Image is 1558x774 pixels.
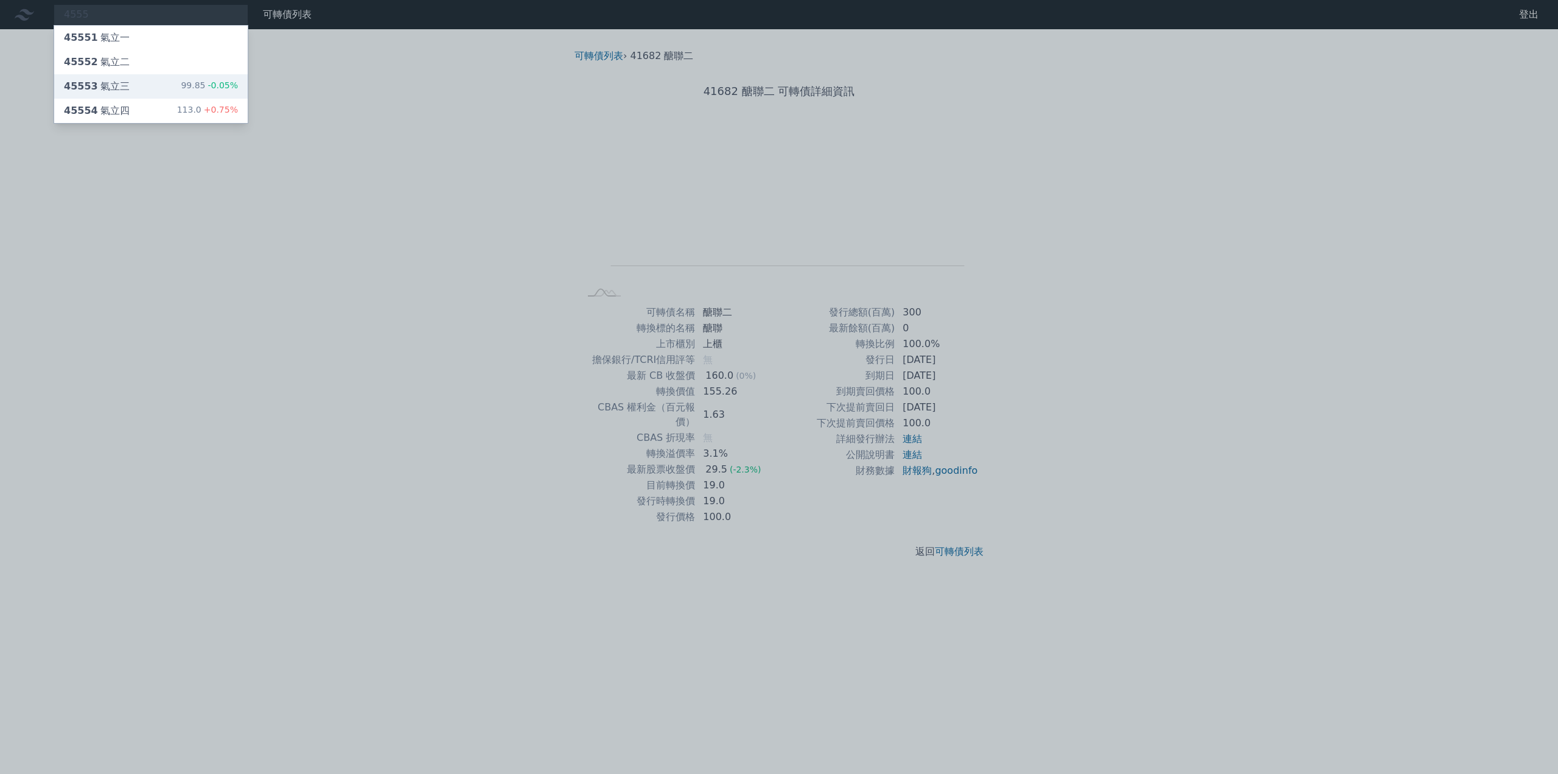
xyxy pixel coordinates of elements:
[54,26,248,50] a: 45551氣立一
[54,50,248,74] a: 45552氣立二
[64,104,130,118] div: 氣立四
[54,99,248,123] a: 45554氣立四 113.0+0.75%
[64,55,130,69] div: 氣立二
[64,32,98,43] span: 45551
[181,79,238,94] div: 99.85
[205,80,238,90] span: -0.05%
[64,79,130,94] div: 氣立三
[64,56,98,68] span: 45552
[64,80,98,92] span: 45553
[177,104,238,118] div: 113.0
[64,30,130,45] div: 氣立一
[64,105,98,116] span: 45554
[201,105,238,114] span: +0.75%
[54,74,248,99] a: 45553氣立三 99.85-0.05%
